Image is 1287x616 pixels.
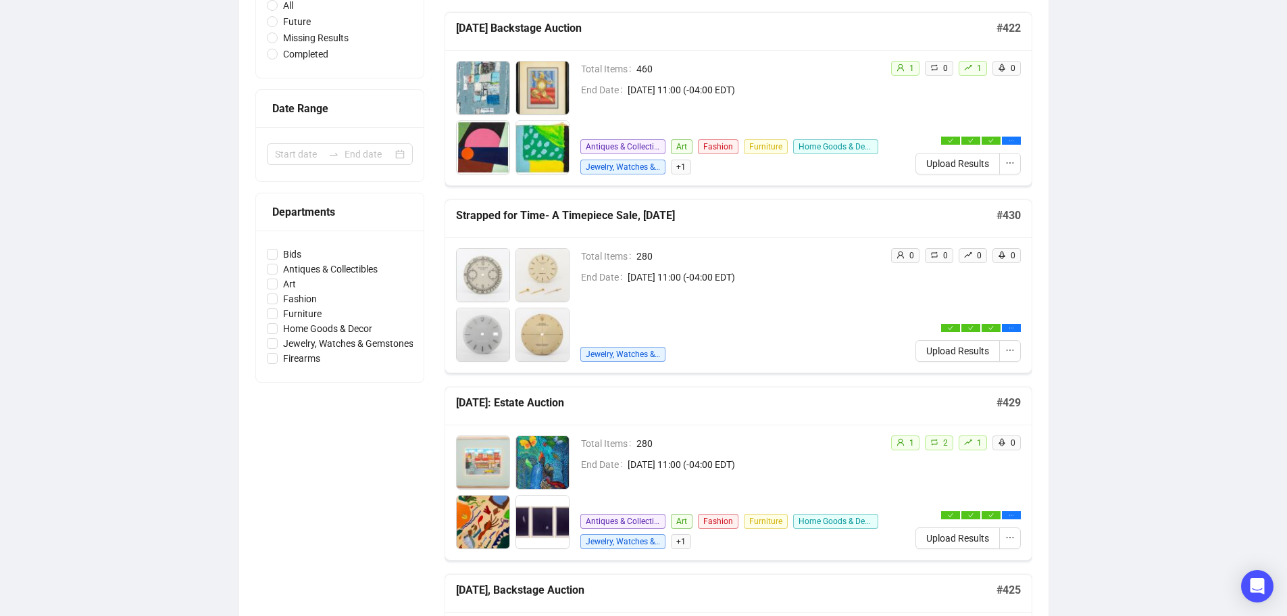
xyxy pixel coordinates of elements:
[328,149,339,160] span: swap-right
[456,20,996,37] h5: [DATE] Backstage Auction
[996,208,1021,224] h5: # 430
[988,513,994,518] span: check
[445,199,1032,373] a: Strapped for Time- A Timepiece Sale, [DATE]#430Total Items280End Date[DATE] 11:00 (-04:00 EDT)Jew...
[457,496,509,548] img: 3_1.jpg
[909,64,914,73] span: 1
[1005,533,1015,542] span: ellipsis
[671,514,692,529] span: Art
[516,249,569,302] img: 2_1.jpg
[964,251,972,259] span: rise
[278,291,322,306] span: Fashion
[1011,251,1015,260] span: 0
[996,395,1021,411] h5: # 429
[1011,438,1015,448] span: 0
[926,343,989,358] span: Upload Results
[457,121,509,174] img: 3_1.jpg
[636,436,880,451] span: 280
[457,436,509,489] img: 1_1.jpg
[909,438,914,448] span: 1
[671,139,692,154] span: Art
[278,306,327,321] span: Furniture
[456,395,996,411] h5: [DATE]: Estate Auction
[457,62,509,114] img: 1_1.jpg
[948,513,953,518] span: check
[996,20,1021,37] h5: # 422
[445,12,1032,186] a: [DATE] Backstage Auction#422Total Items460End Date[DATE] 11:00 (-04:00 EDT)Antiques & Collectible...
[793,514,878,529] span: Home Goods & Decor
[1009,138,1014,143] span: ellipsis
[943,64,948,73] span: 0
[580,347,665,362] span: Jewelry, Watches & Gemstones
[278,47,334,62] span: Completed
[580,160,665,174] span: Jewelry, Watches & Gemstones
[581,436,636,451] span: Total Items
[998,438,1006,446] span: rocket
[977,438,982,448] span: 1
[744,514,788,529] span: Furniture
[915,340,1000,362] button: Upload Results
[278,247,307,262] span: Bids
[581,82,628,97] span: End Date
[968,513,974,518] span: check
[998,64,1006,72] span: rocket
[456,208,996,224] h5: Strapped for Time- A Timepiece Sale, [DATE]
[516,308,569,361] img: 4_1.jpg
[580,534,665,549] span: Jewelry, Watches & Gemstones
[930,64,938,72] span: retweet
[964,438,972,446] span: rise
[988,138,994,143] span: check
[926,531,989,546] span: Upload Results
[909,251,914,260] span: 0
[964,64,972,72] span: rise
[1009,513,1014,518] span: ellipsis
[943,438,948,448] span: 2
[278,30,354,45] span: Missing Results
[671,160,691,174] span: + 1
[915,153,1000,174] button: Upload Results
[897,64,905,72] span: user
[278,336,419,351] span: Jewelry, Watches & Gemstones
[516,121,569,174] img: 4_1.jpg
[1005,346,1015,355] span: ellipsis
[897,251,905,259] span: user
[278,277,301,291] span: Art
[977,64,982,73] span: 1
[1011,64,1015,73] span: 0
[744,139,788,154] span: Furniture
[581,249,636,264] span: Total Items
[581,457,628,472] span: End Date
[1005,158,1015,168] span: ellipsis
[671,534,691,549] span: + 1
[1241,570,1273,602] div: Open Intercom Messenger
[278,321,378,336] span: Home Goods & Decor
[628,457,880,472] span: [DATE] 11:00 (-04:00 EDT)
[278,14,316,29] span: Future
[278,262,383,277] span: Antiques & Collectibles
[516,496,569,548] img: 4_1.jpg
[948,325,953,331] span: check
[457,249,509,302] img: 1_1.jpg
[278,351,326,366] span: Firearms
[457,308,509,361] img: 3_1.jpg
[628,82,880,97] span: [DATE] 11:00 (-04:00 EDT)
[988,325,994,331] span: check
[636,62,880,76] span: 460
[580,139,665,154] span: Antiques & Collectibles
[930,438,938,446] span: retweet
[943,251,948,260] span: 0
[580,514,665,529] span: Antiques & Collectibles
[581,62,636,76] span: Total Items
[345,147,393,162] input: End date
[698,139,738,154] span: Fashion
[968,138,974,143] span: check
[793,139,878,154] span: Home Goods & Decor
[272,204,407,220] div: Departments
[445,387,1032,561] a: [DATE]: Estate Auction#429Total Items280End Date[DATE] 11:00 (-04:00 EDT)Antiques & CollectiblesA...
[926,156,989,171] span: Upload Results
[698,514,738,529] span: Fashion
[628,270,880,285] span: [DATE] 11:00 (-04:00 EDT)
[948,138,953,143] span: check
[897,438,905,446] span: user
[996,582,1021,598] h5: # 425
[272,100,407,117] div: Date Range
